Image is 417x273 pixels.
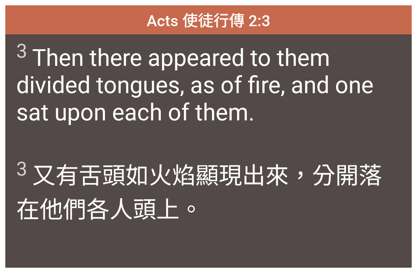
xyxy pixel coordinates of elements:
wg846: 各人 [86,196,203,223]
wg1266: 落 [16,162,382,223]
sup: 3 [16,40,27,62]
span: 又 [16,157,401,224]
wg5616: 火焰 [16,162,382,223]
wg1100: 如 [16,162,382,223]
span: Then there appeared to them divided tongues, as of fire, and one sat upon each of them. [16,40,401,126]
wg3700: ，分開 [16,162,382,223]
wg1909: 他們 [40,196,203,223]
span: Acts 使徒行傳 2:3 [147,8,270,31]
wg2532: 有舌頭 [16,162,382,223]
wg4442: 顯現出來 [16,162,382,223]
wg2523: 在 [16,196,203,223]
wg1520: 頭上。 [133,196,203,223]
sup: 3 [16,158,27,180]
